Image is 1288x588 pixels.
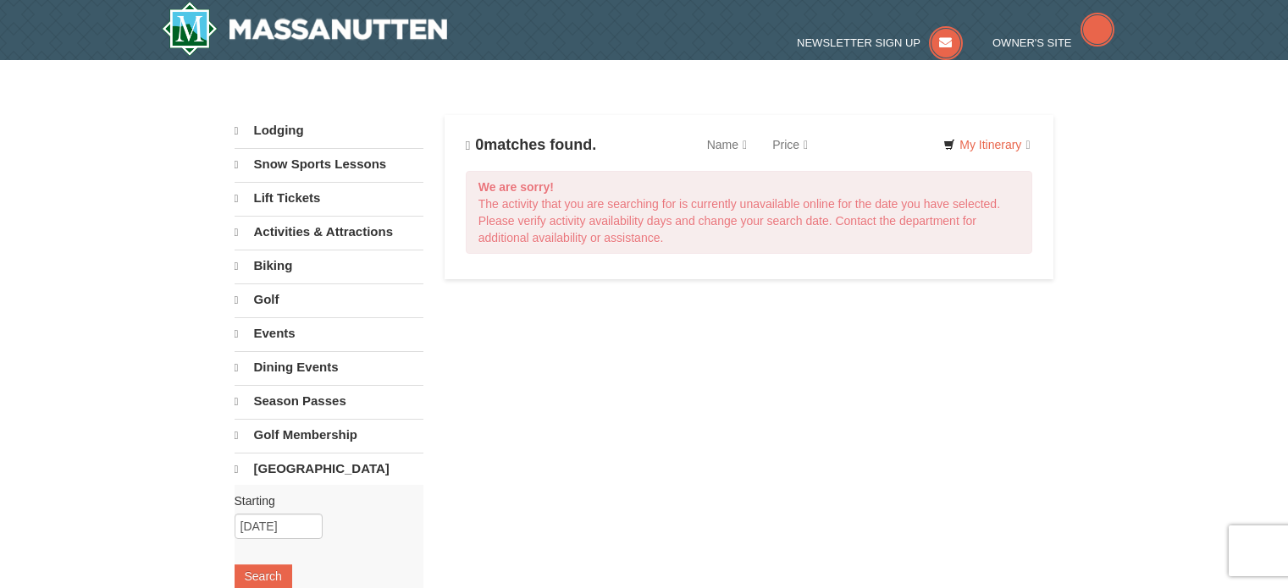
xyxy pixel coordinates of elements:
[235,182,423,214] a: Lift Tickets
[235,115,423,146] a: Lodging
[235,317,423,349] a: Events
[235,148,423,180] a: Snow Sports Lessons
[235,351,423,383] a: Dining Events
[797,36,963,49] a: Newsletter Sign Up
[162,2,448,56] a: Massanutten Resort
[235,250,423,282] a: Biking
[478,180,554,194] strong: We are sorry!
[694,128,760,162] a: Name
[162,2,448,56] img: Massanutten Resort Logo
[797,36,920,49] span: Newsletter Sign Up
[235,419,423,451] a: Golf Membership
[932,132,1041,157] a: My Itinerary
[235,385,423,417] a: Season Passes
[235,216,423,248] a: Activities & Attractions
[235,492,411,509] label: Starting
[466,171,1033,254] div: The activity that you are searching for is currently unavailable online for the date you have sel...
[235,453,423,485] a: [GEOGRAPHIC_DATA]
[760,128,821,162] a: Price
[992,36,1072,49] span: Owner's Site
[235,283,423,316] a: Golf
[992,36,1114,49] a: Owner's Site
[235,564,292,588] button: Search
